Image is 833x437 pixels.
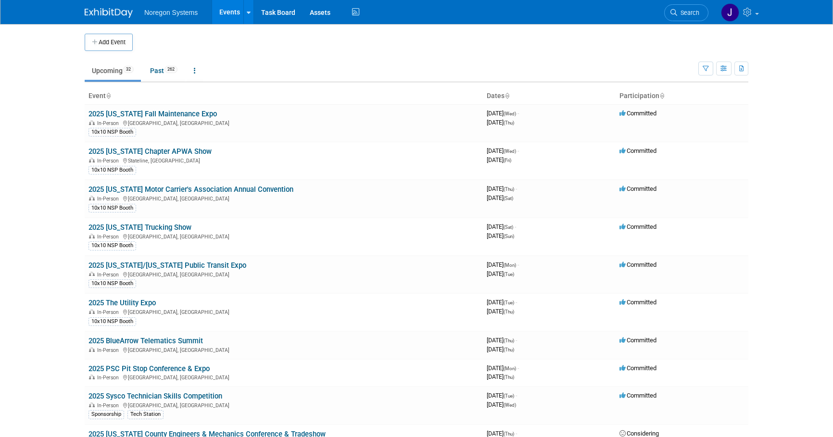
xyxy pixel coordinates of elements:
[89,196,95,200] img: In-Person Event
[487,346,514,353] span: [DATE]
[517,110,519,117] span: -
[619,185,656,192] span: Committed
[97,196,122,202] span: In-Person
[487,308,514,315] span: [DATE]
[487,223,516,230] span: [DATE]
[677,9,699,16] span: Search
[619,364,656,372] span: Committed
[487,156,511,163] span: [DATE]
[89,234,95,238] img: In-Person Event
[88,261,246,270] a: 2025 [US_STATE]/[US_STATE] Public Transit Expo
[88,166,136,175] div: 10x10 NSP Booth
[487,261,519,268] span: [DATE]
[88,185,293,194] a: 2025 [US_STATE] Motor Carrier's Association Annual Convention
[487,119,514,126] span: [DATE]
[516,430,517,437] span: -
[85,8,133,18] img: ExhibitDay
[504,347,514,352] span: (Thu)
[88,156,479,164] div: Stateline, [GEOGRAPHIC_DATA]
[516,299,517,306] span: -
[487,364,519,372] span: [DATE]
[504,402,516,408] span: (Wed)
[505,92,509,100] a: Sort by Start Date
[487,401,516,408] span: [DATE]
[504,225,513,230] span: (Sat)
[504,366,516,371] span: (Mon)
[89,375,95,379] img: In-Person Event
[89,402,95,407] img: In-Person Event
[88,270,479,278] div: [GEOGRAPHIC_DATA], [GEOGRAPHIC_DATA]
[88,119,479,126] div: [GEOGRAPHIC_DATA], [GEOGRAPHIC_DATA]
[97,347,122,353] span: In-Person
[619,392,656,399] span: Committed
[88,392,222,400] a: 2025 Sysco Technician Skills Competition
[487,110,519,117] span: [DATE]
[504,111,516,116] span: (Wed)
[88,401,479,409] div: [GEOGRAPHIC_DATA], [GEOGRAPHIC_DATA]
[88,279,136,288] div: 10x10 NSP Booth
[85,88,483,104] th: Event
[487,194,513,201] span: [DATE]
[88,337,203,345] a: 2025 BlueArrow Telematics Summit
[88,204,136,212] div: 10x10 NSP Booth
[504,272,514,277] span: (Tue)
[721,3,739,22] img: Johana Gil
[504,338,514,343] span: (Thu)
[504,187,514,192] span: (Thu)
[659,92,664,100] a: Sort by Participation Type
[97,375,122,381] span: In-Person
[517,147,519,154] span: -
[89,158,95,162] img: In-Person Event
[515,223,516,230] span: -
[89,272,95,276] img: In-Person Event
[504,262,516,268] span: (Mon)
[88,299,156,307] a: 2025 The Utility Expo
[487,373,514,380] span: [DATE]
[619,337,656,344] span: Committed
[616,88,748,104] th: Participation
[88,317,136,326] div: 10x10 NSP Booth
[517,261,519,268] span: -
[88,346,479,353] div: [GEOGRAPHIC_DATA], [GEOGRAPHIC_DATA]
[487,430,517,437] span: [DATE]
[504,393,514,399] span: (Tue)
[487,392,517,399] span: [DATE]
[619,223,656,230] span: Committed
[143,62,185,80] a: Past262
[88,308,479,315] div: [GEOGRAPHIC_DATA], [GEOGRAPHIC_DATA]
[97,234,122,240] span: In-Person
[88,147,212,156] a: 2025 [US_STATE] Chapter APWA Show
[487,147,519,154] span: [DATE]
[164,66,177,73] span: 262
[619,261,656,268] span: Committed
[106,92,111,100] a: Sort by Event Name
[85,34,133,51] button: Add Event
[619,430,659,437] span: Considering
[483,88,616,104] th: Dates
[88,232,479,240] div: [GEOGRAPHIC_DATA], [GEOGRAPHIC_DATA]
[487,185,517,192] span: [DATE]
[88,110,217,118] a: 2025 [US_STATE] Fall Maintenance Expo
[85,62,141,80] a: Upcoming32
[504,300,514,305] span: (Tue)
[97,120,122,126] span: In-Person
[504,309,514,314] span: (Thu)
[487,337,517,344] span: [DATE]
[97,158,122,164] span: In-Person
[89,309,95,314] img: In-Person Event
[487,299,517,306] span: [DATE]
[144,9,198,16] span: Noregon Systems
[97,309,122,315] span: In-Person
[516,185,517,192] span: -
[88,410,124,419] div: Sponsorship
[504,234,514,239] span: (Sun)
[88,194,479,202] div: [GEOGRAPHIC_DATA], [GEOGRAPHIC_DATA]
[517,364,519,372] span: -
[88,241,136,250] div: 10x10 NSP Booth
[487,270,514,277] span: [DATE]
[504,431,514,437] span: (Thu)
[664,4,708,21] a: Search
[88,373,479,381] div: [GEOGRAPHIC_DATA], [GEOGRAPHIC_DATA]
[123,66,134,73] span: 32
[619,147,656,154] span: Committed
